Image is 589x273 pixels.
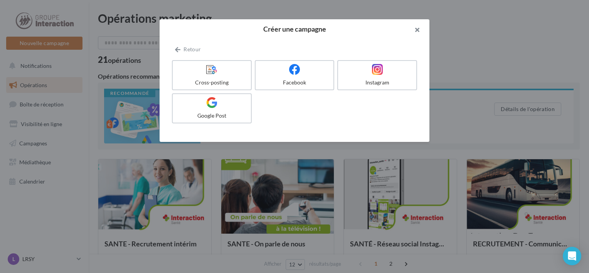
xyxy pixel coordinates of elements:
[341,79,413,86] div: Instagram
[172,25,417,32] h2: Créer une campagne
[176,112,248,120] div: Google Post
[563,247,581,265] div: Open Intercom Messenger
[259,79,331,86] div: Facebook
[172,45,204,54] button: Retour
[176,79,248,86] div: Cross-posting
